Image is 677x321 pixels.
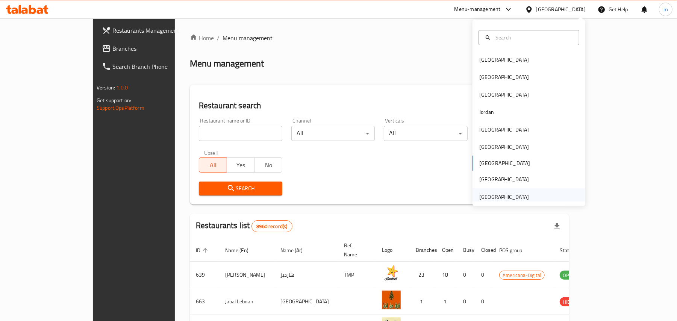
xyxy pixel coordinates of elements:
td: TMP [338,262,376,288]
div: [GEOGRAPHIC_DATA] [479,175,529,183]
th: Logo [376,239,410,262]
th: Busy [457,239,475,262]
a: Restaurants Management [96,21,206,39]
h2: Restaurant search [199,100,560,111]
span: Americana-Digital [500,271,544,280]
span: Yes [230,160,252,171]
span: Menu management [223,33,273,42]
div: [GEOGRAPHIC_DATA] [479,143,529,151]
td: 0 [457,262,475,288]
span: 8960 record(s) [252,223,292,230]
a: Branches [96,39,206,58]
h2: Menu management [190,58,264,70]
td: 18 [436,262,457,288]
button: Search [199,182,282,195]
th: Open [436,239,457,262]
span: HIDDEN [560,298,582,306]
span: Status [560,246,584,255]
div: All [291,126,375,141]
span: 1.0.0 [116,83,128,92]
h2: Restaurants list [196,220,292,232]
div: Total records count [251,220,292,232]
label: Upsell [204,150,218,155]
span: Name (En) [225,246,258,255]
li: / [217,33,220,42]
a: Search Branch Phone [96,58,206,76]
td: 0 [475,262,493,288]
button: All [199,157,227,173]
td: [PERSON_NAME] [219,262,274,288]
div: All [384,126,467,141]
th: Branches [410,239,436,262]
span: Restaurants Management [112,26,200,35]
div: Export file [548,217,566,235]
td: 1 [436,288,457,315]
td: هارديز [274,262,338,288]
th: Closed [475,239,493,262]
span: Search [205,184,276,193]
span: ID [196,246,210,255]
a: Support.OpsPlatform [97,103,144,113]
td: 0 [475,288,493,315]
nav: breadcrumb [190,33,569,42]
span: Get support on: [97,95,131,105]
div: Jordan [479,108,494,116]
div: [GEOGRAPHIC_DATA] [479,126,529,134]
input: Search for restaurant name or ID.. [199,126,282,141]
span: OPEN [560,271,578,280]
div: [GEOGRAPHIC_DATA] [479,56,529,64]
img: Jabal Lebnan [382,291,401,309]
div: [GEOGRAPHIC_DATA] [479,73,529,81]
span: All [202,160,224,171]
div: [GEOGRAPHIC_DATA] [536,5,586,14]
td: [GEOGRAPHIC_DATA] [274,288,338,315]
span: POS group [499,246,532,255]
button: Yes [227,157,255,173]
span: Version: [97,83,115,92]
input: Search [492,33,574,42]
div: HIDDEN [560,297,582,306]
button: No [254,157,282,173]
td: 0 [457,288,475,315]
span: m [663,5,668,14]
div: Menu-management [454,5,501,14]
div: [GEOGRAPHIC_DATA] [479,193,529,201]
span: Ref. Name [344,241,367,259]
td: 1 [410,288,436,315]
td: Jabal Lebnan [219,288,274,315]
span: Branches [112,44,200,53]
span: No [257,160,279,171]
div: [GEOGRAPHIC_DATA] [479,91,529,99]
td: 23 [410,262,436,288]
span: Name (Ar) [280,246,312,255]
img: Hardee's [382,264,401,283]
span: Search Branch Phone [112,62,200,71]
